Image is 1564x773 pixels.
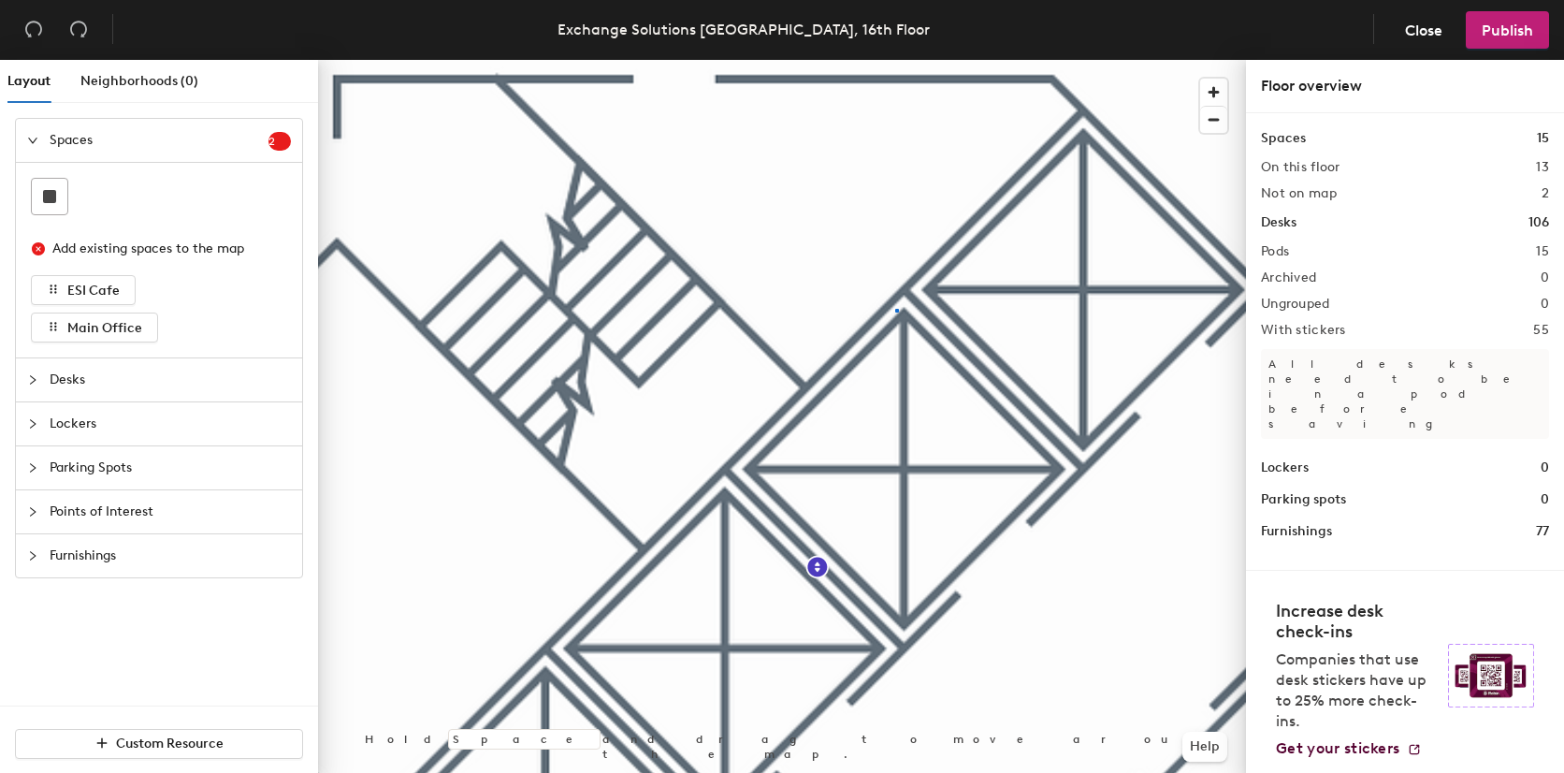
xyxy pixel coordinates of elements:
[1536,244,1549,259] h2: 15
[1276,601,1437,642] h4: Increase desk check-ins
[50,534,291,577] span: Furnishings
[52,239,275,259] div: Add existing spaces to the map
[27,418,38,430] span: collapsed
[7,73,51,89] span: Layout
[1536,160,1549,175] h2: 13
[24,20,43,38] span: undo
[1541,458,1549,478] h1: 0
[558,18,930,41] div: Exchange Solutions [GEOGRAPHIC_DATA], 16th Floor
[1276,649,1437,732] p: Companies that use desk stickers have up to 25% more check-ins.
[1261,521,1332,542] h1: Furnishings
[1405,22,1442,39] span: Close
[50,358,291,401] span: Desks
[27,135,38,146] span: expanded
[60,11,97,49] button: Redo (⌘ + ⇧ + Z)
[1182,732,1227,762] button: Help
[32,242,45,255] span: close-circle
[1536,521,1549,542] h1: 77
[15,11,52,49] button: Undo (⌘ + Z)
[1541,270,1549,285] h2: 0
[1261,212,1296,233] h1: Desks
[27,506,38,518] span: collapsed
[268,135,291,148] span: 2
[1528,212,1549,233] h1: 106
[1537,128,1549,149] h1: 15
[1542,186,1549,201] h2: 2
[1389,11,1458,49] button: Close
[50,119,268,162] span: Spaces
[1261,160,1340,175] h2: On this floor
[1261,349,1549,439] p: All desks need to be in a pod before saving
[1261,75,1549,97] div: Floor overview
[1261,128,1306,149] h1: Spaces
[1533,323,1549,338] h2: 55
[116,736,224,751] span: Custom Resource
[31,275,136,305] button: ESI Cafe
[1261,489,1346,510] h1: Parking spots
[31,313,158,343] button: Main Office
[268,132,291,151] sup: 2
[1482,22,1533,39] span: Publish
[50,446,291,489] span: Parking Spots
[1466,11,1549,49] button: Publish
[1541,297,1549,312] h2: 0
[1261,297,1330,312] h2: Ungrouped
[50,490,291,533] span: Points of Interest
[80,73,198,89] span: Neighborhoods (0)
[1261,270,1316,285] h2: Archived
[1261,458,1309,478] h1: Lockers
[1261,186,1337,201] h2: Not on map
[1541,489,1549,510] h1: 0
[1448,644,1534,707] img: Sticker logo
[15,729,303,759] button: Custom Resource
[67,283,120,299] span: ESI Cafe
[27,374,38,386] span: collapsed
[27,462,38,474] span: collapsed
[50,402,291,445] span: Lockers
[1276,739,1422,758] a: Get your stickers
[27,550,38,562] span: collapsed
[1261,244,1289,259] h2: Pods
[1276,739,1399,757] span: Get your stickers
[67,320,142,336] span: Main Office
[1261,323,1346,338] h2: With stickers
